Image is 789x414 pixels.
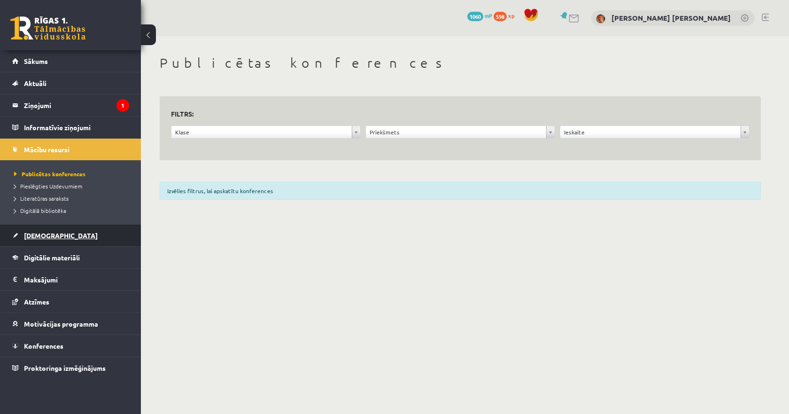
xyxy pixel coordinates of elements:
[24,297,49,306] span: Atzīmes
[24,117,129,138] legend: Informatīvie ziņojumi
[171,108,738,120] h3: Filtrs:
[560,126,749,138] a: Ieskaite
[467,12,483,21] span: 1060
[24,57,48,65] span: Sākums
[160,182,761,200] div: Izvēlies filtrus, lai apskatītu konferences
[24,79,46,87] span: Aktuāli
[12,269,129,290] a: Maksājumi
[596,14,605,23] img: Kristiāns Aleksandrs Šramko
[14,170,85,178] span: Publicētas konferences
[14,207,66,214] span: Digitālā bibliotēka
[12,72,129,94] a: Aktuāli
[12,357,129,379] a: Proktoringa izmēģinājums
[12,313,129,335] a: Motivācijas programma
[12,247,129,268] a: Digitālie materiāli
[14,182,131,190] a: Pieslēgties Uzdevumiem
[14,194,131,203] a: Literatūras saraksts
[370,126,542,138] span: Priekšmets
[24,231,98,240] span: [DEMOGRAPHIC_DATA]
[12,139,129,160] a: Mācību resursi
[14,206,131,215] a: Digitālā bibliotēka
[24,145,70,154] span: Mācību resursi
[116,99,129,112] i: 1
[12,291,129,312] a: Atzīmes
[24,94,129,116] legend: Ziņojumi
[12,335,129,357] a: Konferences
[12,94,129,116] a: Ziņojumi1
[494,12,519,19] a: 598 xp
[14,195,69,202] span: Literatūras saraksts
[564,126,737,138] span: Ieskaite
[467,12,492,19] a: 1060 mP
[611,13,731,23] a: [PERSON_NAME] [PERSON_NAME]
[24,253,80,262] span: Digitālie materiāli
[24,364,106,372] span: Proktoringa izmēģinājums
[508,12,514,19] span: xp
[24,342,63,350] span: Konferences
[24,269,129,290] legend: Maksājumi
[485,12,492,19] span: mP
[494,12,507,21] span: 598
[14,170,131,178] a: Publicētas konferences
[12,50,129,72] a: Sākums
[12,225,129,246] a: [DEMOGRAPHIC_DATA]
[10,16,85,40] a: Rīgas 1. Tālmācības vidusskola
[12,117,129,138] a: Informatīvie ziņojumi
[366,126,555,138] a: Priekšmets
[14,182,82,190] span: Pieslēgties Uzdevumiem
[24,320,98,328] span: Motivācijas programma
[175,126,348,138] span: Klase
[160,55,761,71] h1: Publicētas konferences
[171,126,360,138] a: Klase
